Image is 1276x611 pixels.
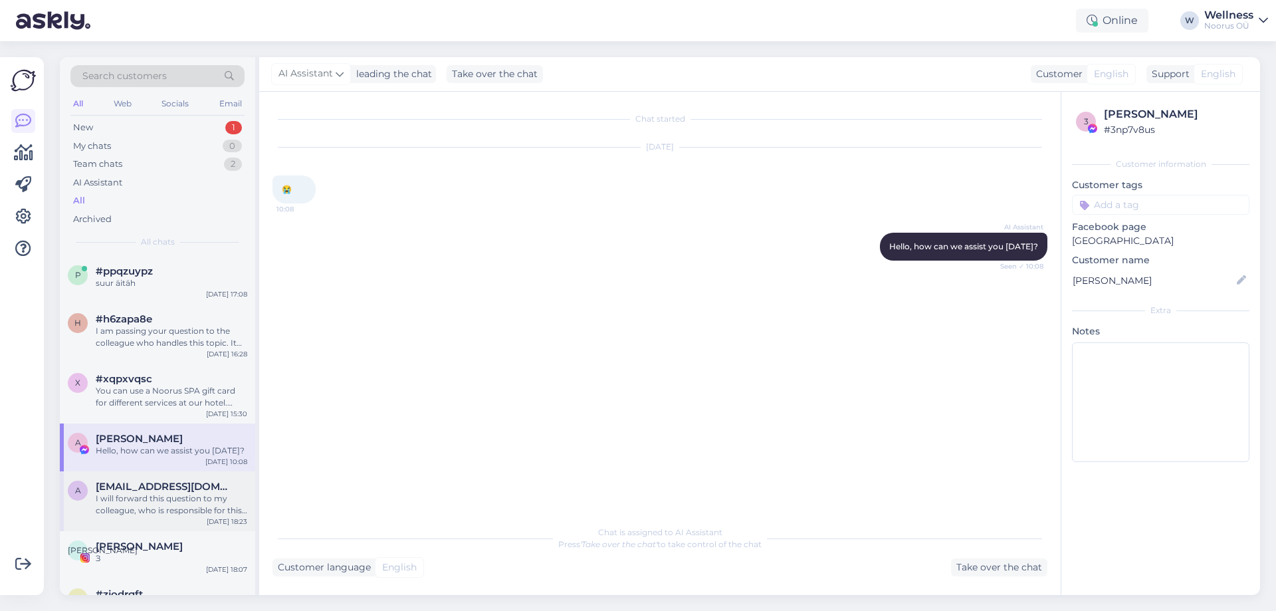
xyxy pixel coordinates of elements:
[1031,67,1083,81] div: Customer
[73,176,122,189] div: AI Assistant
[96,552,247,564] div: З
[1072,305,1249,316] div: Extra
[207,349,247,359] div: [DATE] 16:28
[951,558,1047,576] div: Take over the chat
[96,325,247,349] div: I am passing your question to the colleague who handles this topic. It might take some time for t...
[1076,9,1148,33] div: Online
[70,95,86,112] div: All
[224,158,242,171] div: 2
[447,65,543,83] div: Take over the chat
[278,66,333,81] span: AI Assistant
[96,385,247,409] div: You can use a Noorus SPA gift card for different services at our hotel. Here are some instruction...
[1180,11,1199,30] div: W
[994,261,1043,271] span: Seen ✓ 10:08
[580,539,657,549] i: 'Take over the chat'
[1094,67,1128,81] span: English
[73,194,85,207] div: All
[96,493,247,517] div: I will forward this question to my colleague, who is responsible for this. The reply will be here...
[68,545,138,555] span: [PERSON_NAME]
[598,527,722,537] span: Chat is assigned to AI Assistant
[1201,67,1235,81] span: English
[96,313,152,325] span: #h6zapa8e
[207,517,247,527] div: [DATE] 18:23
[1084,116,1089,126] span: 3
[205,457,247,467] div: [DATE] 10:08
[75,378,80,388] span: x
[206,564,247,574] div: [DATE] 18:07
[272,141,1047,153] div: [DATE]
[82,69,167,83] span: Search customers
[159,95,191,112] div: Socials
[111,95,134,112] div: Web
[1204,10,1268,31] a: WellnessNoorus OÜ
[1072,220,1249,234] p: Facebook page
[96,541,183,552] span: Антон Егоров
[75,485,81,495] span: A
[1072,253,1249,267] p: Customer name
[96,277,247,289] div: suur äitäh
[11,68,36,93] img: Askly Logo
[1072,158,1249,170] div: Customer information
[351,67,432,81] div: leading the chat
[272,113,1047,125] div: Chat started
[206,409,247,419] div: [DATE] 15:30
[73,213,112,226] div: Archived
[75,593,80,603] span: z
[75,437,81,447] span: A
[1072,324,1249,338] p: Notes
[74,318,81,328] span: h
[1204,10,1253,21] div: Wellness
[1072,178,1249,192] p: Customer tags
[96,588,143,600] span: #zjodrqft
[1073,273,1234,288] input: Add name
[73,140,111,153] div: My chats
[382,560,417,574] span: English
[206,289,247,299] div: [DATE] 17:08
[96,445,247,457] div: Hello, how can we assist you [DATE]?
[1146,67,1190,81] div: Support
[276,204,326,214] span: 10:08
[282,184,292,194] span: 😭
[889,241,1038,251] span: Hello, how can we assist you [DATE]?
[994,222,1043,232] span: AI Assistant
[73,121,93,134] div: New
[73,158,122,171] div: Team chats
[141,236,175,248] span: All chats
[558,539,762,549] span: Press to take control of the chat
[1072,234,1249,248] p: [GEOGRAPHIC_DATA]
[272,560,371,574] div: Customer language
[225,121,242,134] div: 1
[1104,122,1245,137] div: # 3np7v8us
[217,95,245,112] div: Email
[1204,21,1253,31] div: Noorus OÜ
[75,270,81,280] span: p
[96,481,234,493] span: Annelikam@gmail.com
[96,373,152,385] span: #xqpxvqsc
[96,433,183,445] span: Annika Ploom
[1104,106,1245,122] div: [PERSON_NAME]
[1072,195,1249,215] input: Add a tag
[223,140,242,153] div: 0
[96,265,153,277] span: #ppqzuypz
